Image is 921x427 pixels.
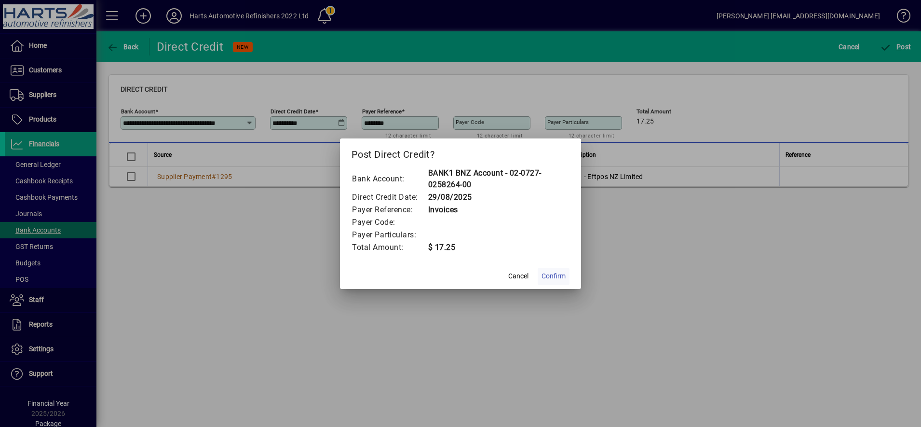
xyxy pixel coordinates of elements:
[352,204,428,216] td: Payer Reference:
[340,138,581,166] h2: Post Direct Credit?
[352,229,428,241] td: Payer Particulars:
[352,216,428,229] td: Payer Code:
[352,167,428,191] td: Bank Account:
[428,191,570,204] td: 29/08/2025
[352,241,428,254] td: Total Amount:
[542,271,566,281] span: Confirm
[352,191,428,204] td: Direct Credit Date:
[428,241,570,254] td: $ 17.25
[508,271,528,281] span: Cancel
[538,268,569,285] button: Confirm
[503,268,534,285] button: Cancel
[428,167,570,191] td: BANK1 BNZ Account - 02-0727-0258264-00
[428,204,570,216] td: Invoices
